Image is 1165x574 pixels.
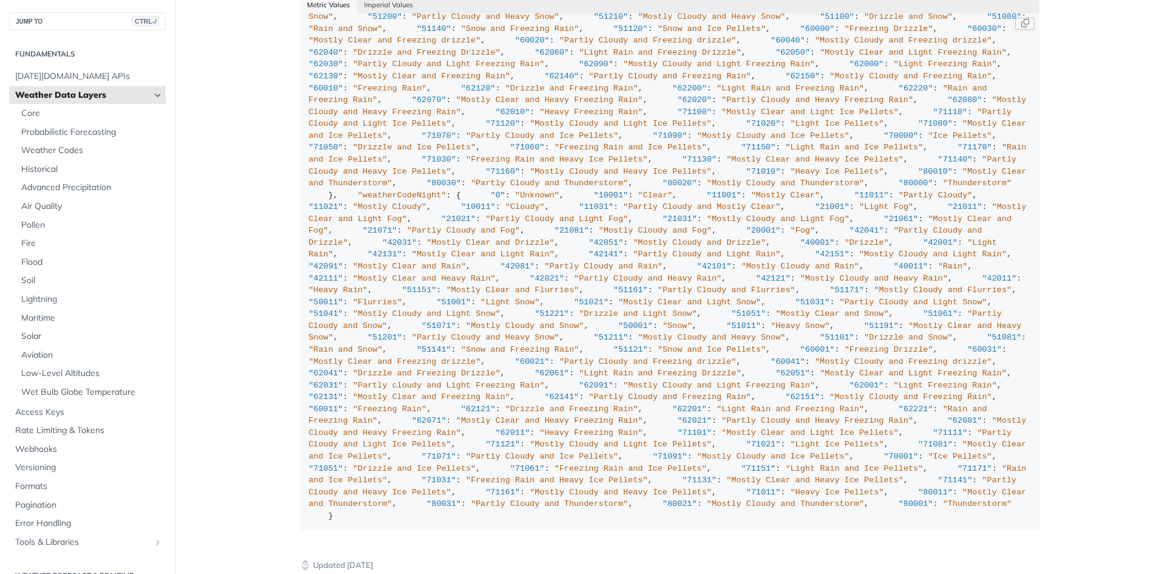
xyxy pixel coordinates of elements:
[309,345,383,354] span: "Rain and Snow"
[353,274,495,283] span: "Mostly Clear and Heavy Rain"
[353,369,500,378] span: "Drizzle and Freezing Drizzle"
[530,274,564,283] span: "42021"
[579,381,613,390] span: "62091"
[456,416,643,425] span: "Mostly Clear and Heavy Freezing Rain"
[309,24,383,33] span: "Rain and Snow"
[353,381,544,390] span: "Partly cloudy and Light Freezing Rain"
[363,226,397,235] span: "21071"
[957,143,992,152] span: "71170"
[845,238,889,247] span: "Drizzle"
[309,202,1032,224] span: "Mostly Clear and Light Fog"
[623,381,815,390] span: "Mostly Cloudy and Light Freezing Rain"
[785,143,923,152] span: "Light Rain and Ice Pellets"
[485,214,628,224] span: "Partly Cloudy and Light Fog"
[775,309,888,318] span: "Mostly Clear and Snow"
[505,84,638,93] span: "Drizzle and Freezing Rain"
[530,167,712,176] span: "Mostly Cloudy and Heavy Ice Pellets"
[785,392,820,401] span: "62151"
[15,197,166,216] a: Air Quality
[15,346,166,364] a: Aviation
[717,84,864,93] span: "Light Rain and Freezing Rain"
[1015,18,1035,30] button: Copy Code
[589,392,751,401] span: "Partly Cloudy and Freezing Rain"
[15,253,166,272] a: Flood
[849,226,884,235] span: "42041"
[579,369,741,378] span: "Light Rain and Freezing Drizzle"
[309,369,343,378] span: "62041"
[800,274,948,283] span: "Mostly Cloudy and Heavy Rain"
[663,214,697,224] span: "21031"
[697,131,849,140] span: "Mostly Cloudy and Ice Pellets"
[829,72,991,81] span: "Mostly Cloudy and Freezing Rain"
[928,131,991,140] span: "Ice Pellets"
[672,84,707,93] span: "62200"
[815,36,992,45] span: "Mostly Cloudy and Freezing drizzle"
[309,405,343,414] span: "60011"
[574,274,721,283] span: "Partly Cloudy and Heavy Rain"
[859,250,1007,259] span: "Mostly Cloudy and Light Rain"
[677,108,712,117] span: "71100"
[771,357,805,366] span: "60041"
[21,200,163,213] span: Air Quality
[840,298,987,307] span: "Partly Cloudy and Light Snow"
[535,369,569,378] span: "62061"
[894,60,997,69] span: "Light Freezing Rain"
[589,238,623,247] span: "42051"
[815,250,849,259] span: "42151"
[721,428,899,437] span: "Mostly Clear and Light Ice Pellets"
[933,108,967,117] span: "71110"
[412,95,447,104] span: "62070"
[9,12,166,30] button: JUMP TOCTRL-/
[153,91,163,100] button: Hide subpages for Weather Data Layers
[501,262,535,271] span: "42081"
[559,36,737,45] span: "Partly Cloudy and Freezing drizzle"
[21,145,163,157] span: Weather Codes
[9,514,166,533] a: Error Handling
[412,250,555,259] span: "Mostly Clear and Light Rain"
[15,499,163,511] span: Pagination
[412,12,559,21] span: "Partly Cloudy and Heavy Snow"
[845,24,933,33] span: "Freezing Drizzle"
[923,309,957,318] span: "51061"
[618,321,653,330] span: "50001"
[466,131,618,140] span: "Partly Cloudy and Ice Pellets"
[15,142,166,160] a: Weather Codes
[849,381,884,390] span: "62001"
[638,12,785,21] span: "Mostly Cloudy and Heavy Snow"
[471,179,628,188] span: "Partly Cloudy and Thunderstorm"
[407,226,520,235] span: "Partly Cloudy and Fog"
[461,405,496,414] span: "62121"
[829,392,991,401] span: "Mostly Cloudy and Freezing Rain"
[353,309,500,318] span: "Mostly Cloudy and Light Snow"
[948,95,982,104] span: "62080"
[555,226,589,235] span: "21081"
[943,179,1011,188] span: "Thunderstorm"
[530,440,712,449] span: "Mostly Cloudy and Light Ice Pellets"
[9,440,166,459] a: Webhooks
[9,86,166,104] a: Weather Data LayersHide subpages for Weather Data Layers
[21,330,163,343] span: Solar
[623,60,815,69] span: "Mostly Cloudy and Light Freezing Rain"
[726,155,903,164] span: "Mostly Clear and Heavy Ice Pellets"
[15,179,166,197] a: Advanced Precipitation
[353,202,427,211] span: "Mostly Cloudy"
[15,406,163,419] span: Access Keys
[446,285,579,295] span: "Mostly Clear and Flurries"
[579,60,613,69] span: "62090"
[859,202,913,211] span: "Light Fog"
[456,95,643,104] span: "Mostly Clear and Heavy Freezing Rain"
[672,405,707,414] span: "62201"
[800,345,835,354] span: "60001"
[849,60,884,69] span: "62000"
[579,202,613,211] span: "11031"
[899,191,973,200] span: "Partly Cloudy"
[417,24,451,33] span: "51140"
[15,89,150,101] span: Weather Data Layers
[707,179,864,188] span: "Mostly Cloudy and Thunderstorm"
[899,179,933,188] span: "80000"
[21,126,163,138] span: Probabilistic Forecasting
[9,459,166,477] a: Versioning
[309,416,1032,437] span: "Mostly Cloudy and Heavy Freezing Rain"
[15,234,166,253] a: Fire
[21,349,163,361] span: Aviation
